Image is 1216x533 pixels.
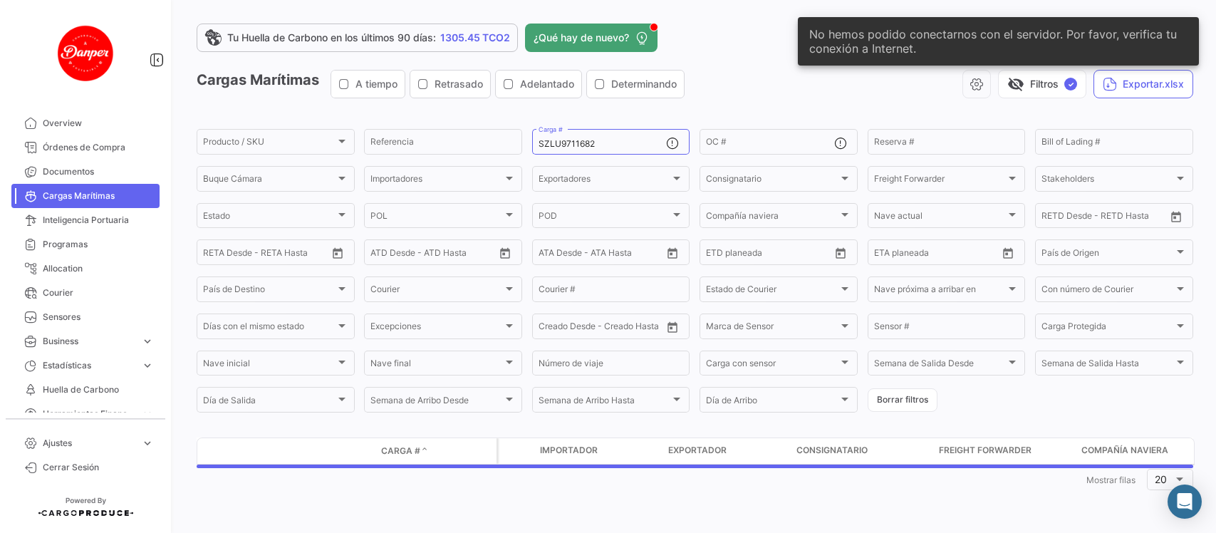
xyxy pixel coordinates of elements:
[1007,76,1024,93] span: visibility_off
[370,286,503,296] span: Courier
[706,324,838,333] span: Marca de Sensor
[11,160,160,184] a: Documentos
[410,71,490,98] button: Retrasado
[706,361,838,371] span: Carga con sensor
[1081,444,1168,457] span: Compañía naviera
[239,249,298,259] input: Hasta
[11,135,160,160] a: Órdenes de Compra
[43,408,135,420] span: Herramientas Financieras
[540,444,598,457] span: Importador
[203,398,336,408] span: Día de Salida
[1041,324,1174,333] span: Carga Protegida
[706,249,732,259] input: Desde
[50,17,121,88] img: danper-logo.png
[227,31,436,45] span: Tu Huella de Carbono en los últimos 90 días:
[1064,78,1077,90] span: ✓
[381,445,420,457] span: Carga #
[603,324,662,333] input: Creado Hasta
[440,31,510,45] span: 1305.45 TCO2
[1168,485,1202,519] div: Abrir Intercom Messenger
[197,70,689,98] h3: Cargas Marítimas
[534,31,629,45] span: ¿Qué hay de nuevo?
[43,359,135,372] span: Estadísticas
[809,27,1188,56] span: No hemos podido conectarnos con el servidor. Por favor, verifica tu conexión a Internet.
[261,445,375,457] datatable-header-cell: Estado de Envio
[791,438,933,464] datatable-header-cell: Consignatario
[331,71,405,98] button: A tiempo
[874,213,1007,223] span: Nave actual
[1086,475,1136,485] span: Mostrar filas
[1041,286,1174,296] span: Con número de Courier
[197,24,518,52] a: Tu Huella de Carbono en los últimos 90 días:1305.45 TCO2
[706,176,838,186] span: Consignatario
[203,176,336,186] span: Buque Cámara
[874,249,900,259] input: Desde
[203,213,336,223] span: Estado
[203,361,336,371] span: Nave inicial
[43,383,154,396] span: Huella de Carbono
[742,249,801,259] input: Hasta
[370,361,503,371] span: Nave final
[706,286,838,296] span: Estado de Courier
[203,249,229,259] input: Desde
[327,242,348,264] button: Open calendar
[1041,176,1174,186] span: Stakeholders
[997,242,1019,264] button: Open calendar
[203,139,336,149] span: Producto / SKU
[141,359,154,372] span: expand_more
[11,305,160,329] a: Sensores
[868,388,937,412] button: Borrar filtros
[611,77,677,91] span: Determinando
[43,286,154,299] span: Courier
[587,71,684,98] button: Determinando
[494,242,516,264] button: Open calendar
[1093,70,1193,98] button: Exportar.xlsx
[662,242,683,264] button: Open calendar
[43,437,135,450] span: Ajustes
[496,71,581,98] button: Adelantado
[203,324,336,333] span: Días con el mismo estado
[43,461,154,474] span: Cerrar Sesión
[370,398,503,408] span: Semana de Arribo Desde
[11,378,160,402] a: Huella de Carbono
[461,445,497,457] datatable-header-cell: Póliza
[874,176,1007,186] span: Freight Forwarder
[1076,438,1204,464] datatable-header-cell: Compañía naviera
[370,213,503,223] span: POL
[1041,249,1174,259] span: País de Origen
[1155,473,1167,485] span: 20
[11,111,160,135] a: Overview
[662,438,791,464] datatable-header-cell: Exportador
[11,208,160,232] a: Inteligencia Portuaria
[43,165,154,178] span: Documentos
[370,249,415,259] input: ATD Desde
[43,190,154,202] span: Cargas Marítimas
[534,438,662,464] datatable-header-cell: Importador
[796,444,868,457] span: Consignatario
[141,408,154,420] span: expand_more
[141,437,154,450] span: expand_more
[1041,361,1174,371] span: Semana de Salida Hasta
[539,213,671,223] span: POD
[933,438,1076,464] datatable-header-cell: Freight Forwarder
[355,77,397,91] span: A tiempo
[435,77,483,91] span: Retrasado
[375,439,461,463] datatable-header-cell: Carga #
[874,286,1007,296] span: Nave próxima a arribar en
[43,238,154,251] span: Programas
[539,398,671,408] span: Semana de Arribo Hasta
[1165,206,1187,227] button: Open calendar
[226,445,261,457] datatable-header-cell: Modo de Transporte
[830,242,851,264] button: Open calendar
[43,117,154,130] span: Overview
[11,281,160,305] a: Courier
[706,213,838,223] span: Compañía naviera
[425,249,484,259] input: ATD Hasta
[370,324,503,333] span: Excepciones
[939,444,1031,457] span: Freight Forwarder
[43,141,154,154] span: Órdenes de Compra
[539,249,582,259] input: ATA Desde
[910,249,969,259] input: Hasta
[706,398,838,408] span: Día de Arribo
[43,311,154,324] span: Sensores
